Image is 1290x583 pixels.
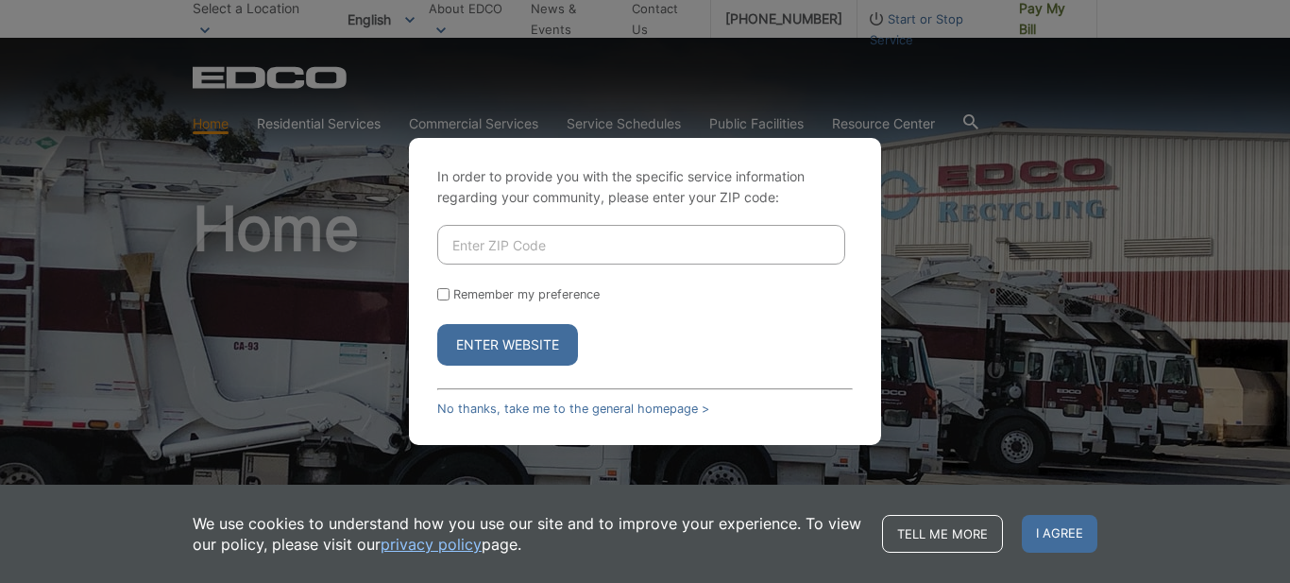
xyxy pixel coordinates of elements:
[1022,515,1097,553] span: I agree
[882,515,1003,553] a: Tell me more
[437,225,845,265] input: Enter ZIP Code
[453,287,600,301] label: Remember my preference
[437,324,578,366] button: Enter Website
[437,402,709,416] a: No thanks, take me to the general homepage >
[193,513,863,555] p: We use cookies to understand how you use our site and to improve your experience. To view our pol...
[381,534,482,555] a: privacy policy
[437,166,853,208] p: In order to provide you with the specific service information regarding your community, please en...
